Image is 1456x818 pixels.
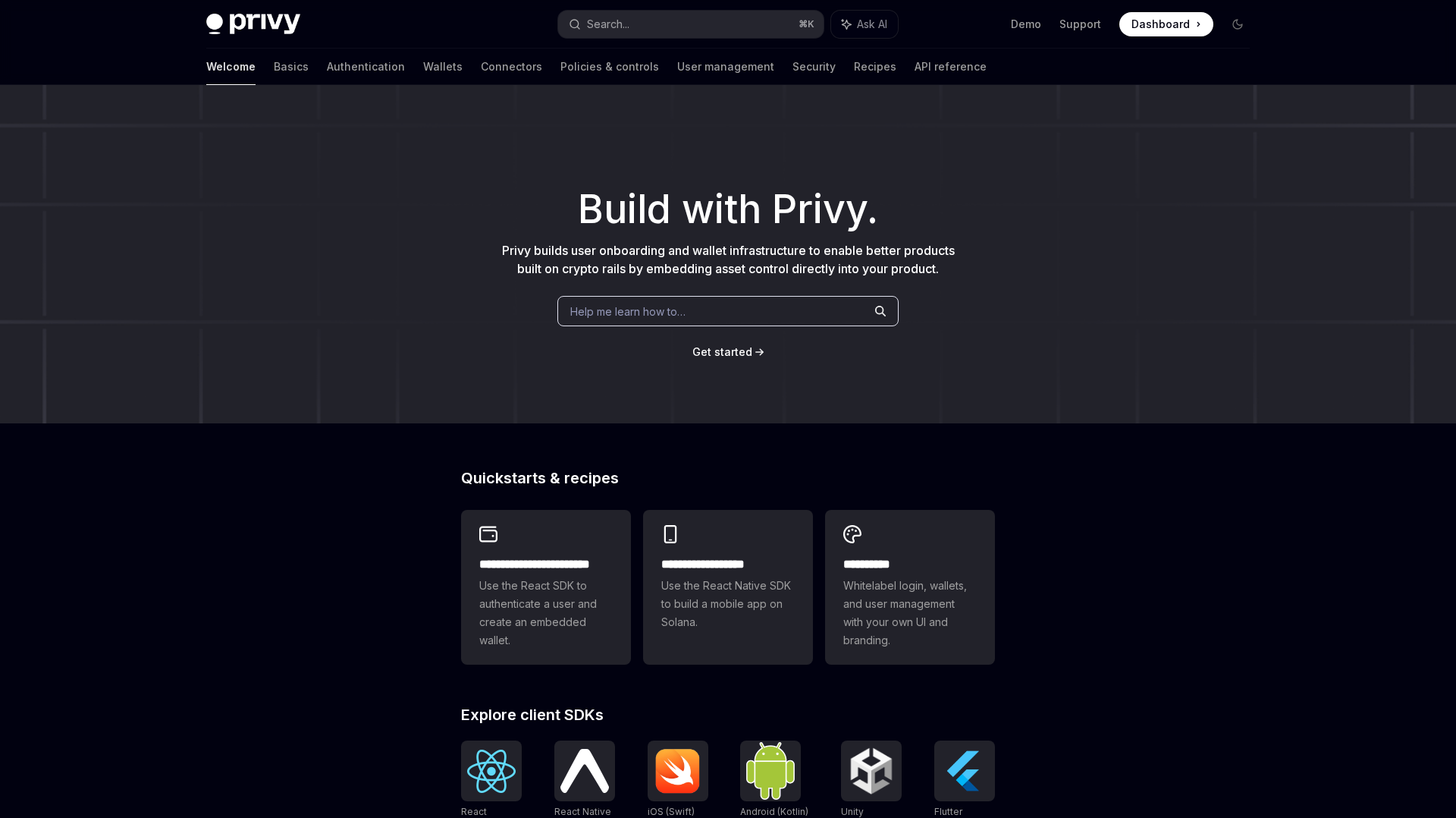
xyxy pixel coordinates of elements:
img: Flutter [940,747,989,795]
a: Recipes [854,49,896,85]
a: **** *****Whitelabel login, wallets, and user management with your own UI and branding. [825,510,995,665]
img: iOS (Swift) [654,748,702,794]
span: Unity [841,806,864,817]
span: React Native [554,806,611,817]
a: Basics [274,49,309,85]
a: **** **** **** ***Use the React Native SDK to build a mobile app on Solana. [643,510,813,665]
span: Ask AI [857,17,887,32]
a: Get started [692,345,752,360]
div: Search... [587,15,629,33]
img: Unity [847,747,896,795]
span: Use the React Native SDK to build a mobile app on Solana. [661,577,795,631]
a: Demo [1011,17,1041,32]
span: Privy builds user onboarding and wallet infrastructure to enable better products built on crypto ... [502,243,955,276]
a: Wallets [423,49,463,85]
span: Flutter [934,806,962,817]
button: Search...⌘K [558,11,824,38]
span: Build with Privy. [578,196,878,223]
span: iOS (Swift) [648,806,695,817]
a: User management [677,49,774,85]
img: dark logo [206,14,300,35]
a: API reference [915,49,987,85]
span: Dashboard [1131,17,1190,32]
span: ⌘ K [799,18,814,30]
img: Android (Kotlin) [746,742,795,799]
a: Dashboard [1119,12,1213,36]
span: Explore client SDKs [461,707,604,722]
span: Help me learn how to… [570,304,686,319]
img: React [467,750,516,793]
a: Connectors [481,49,542,85]
span: React [461,806,487,817]
a: Welcome [206,49,256,85]
button: Toggle dark mode [1225,12,1250,36]
button: Ask AI [831,11,898,38]
img: React Native [560,749,609,792]
span: Whitelabel login, wallets, and user management with your own UI and branding. [843,577,977,650]
span: Get started [692,345,752,358]
a: Support [1059,17,1101,32]
a: Authentication [327,49,405,85]
span: Android (Kotlin) [740,806,808,817]
a: Policies & controls [560,49,659,85]
a: Security [792,49,836,85]
span: Quickstarts & recipes [461,470,619,486]
span: Use the React SDK to authenticate a user and create an embedded wallet. [479,577,613,650]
